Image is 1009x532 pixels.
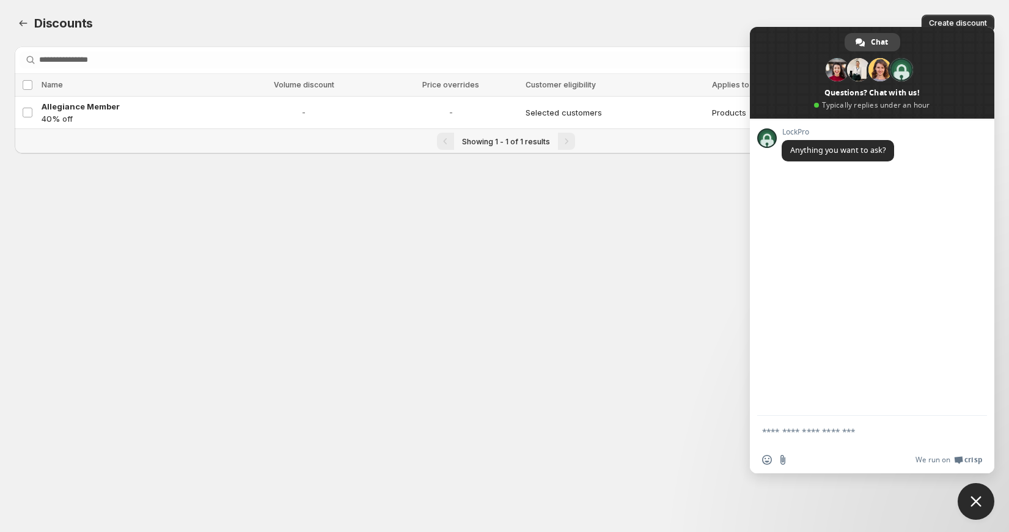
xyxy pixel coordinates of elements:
[915,455,950,465] span: We run on
[762,416,958,446] textarea: Compose your message...
[42,102,120,111] span: Allegiance Member
[958,483,994,520] a: Close chat
[34,16,93,31] span: Discounts
[232,106,376,119] span: -
[383,106,519,119] span: -
[782,128,894,136] span: LockPro
[915,455,982,465] a: We run onCrisp
[929,18,987,28] span: Create discount
[42,113,225,125] p: 40% off
[922,15,994,32] button: Create discount
[42,100,225,113] a: Allegiance Member
[522,97,708,129] td: Selected customers
[274,80,334,89] span: Volume discount
[708,97,808,129] td: Products
[964,455,982,465] span: Crisp
[15,15,32,32] button: Back to dashboard
[42,80,63,89] span: Name
[778,455,788,465] span: Send a file
[462,137,550,146] span: Showing 1 - 1 of 1 results
[871,33,888,51] span: Chat
[15,128,994,153] nav: Pagination
[422,80,479,89] span: Price overrides
[790,145,886,155] span: Anything you want to ask?
[762,455,772,465] span: Insert an emoji
[712,80,749,89] span: Applies to
[845,33,900,51] a: Chat
[526,80,596,89] span: Customer eligibility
